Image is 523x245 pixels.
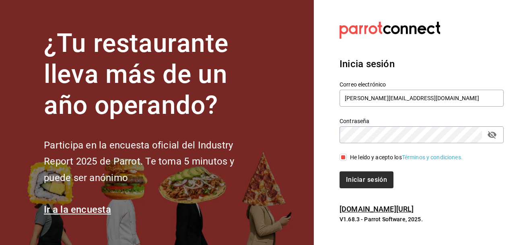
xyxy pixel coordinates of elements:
[340,215,504,223] p: V1.68.3 - Parrot Software, 2025.
[340,205,414,213] a: [DOMAIN_NAME][URL]
[340,171,393,188] button: Iniciar sesión
[340,118,504,124] label: Contraseña
[340,82,504,87] label: Correo electrónico
[485,128,499,142] button: passwordField
[340,57,504,71] h3: Inicia sesión
[402,154,463,161] a: Términos y condiciones.
[44,137,261,186] h2: Participa en la encuesta oficial del Industry Report 2025 de Parrot. Te toma 5 minutos y puede se...
[44,204,111,215] a: Ir a la encuesta
[44,28,261,121] h1: ¿Tu restaurante lleva más de un año operando?
[340,90,504,107] input: Ingresa tu correo electrónico
[350,153,463,162] div: He leído y acepto los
